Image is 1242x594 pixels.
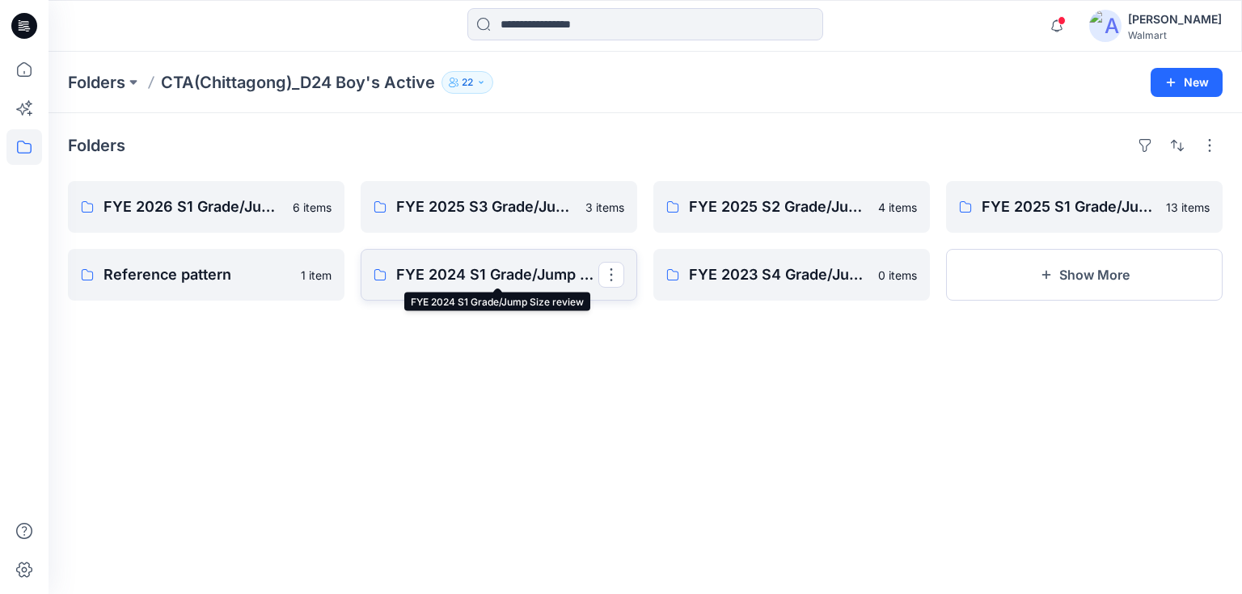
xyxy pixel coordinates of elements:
h4: Folders [68,136,125,155]
p: 6 items [293,199,332,216]
a: Folders [68,71,125,94]
a: FYE 2024 S1 Grade/Jump Size review [361,249,637,301]
p: FYE 2024 S1 Grade/Jump Size review [396,263,598,286]
a: FYE 2025 S2 Grade/Jump size review4 items [653,181,930,233]
a: FYE 2023 S4 Grade/Jump Size review CTA Active0 items [653,249,930,301]
p: 22 [462,74,473,91]
p: 1 item [301,267,332,284]
p: 13 items [1166,199,1210,216]
p: CTA(Chittagong)_D24 Boy's Active [161,71,435,94]
p: Reference pattern [103,263,291,286]
a: FYE 2025 S1 Grade/Jump Sizes13 items [946,181,1223,233]
p: FYE 2026 S1 Grade/Jump Sizes [103,196,283,218]
button: New [1151,68,1223,97]
p: FYE 2023 S4 Grade/Jump Size review CTA Active [689,263,868,286]
p: 3 items [585,199,624,216]
a: FYE 2026 S1 Grade/Jump Sizes6 items [68,181,344,233]
button: Show More [946,249,1223,301]
p: FYE 2025 S2 Grade/Jump size review [689,196,868,218]
p: 0 items [878,267,917,284]
div: Walmart [1128,29,1222,41]
button: 22 [441,71,493,94]
p: 4 items [878,199,917,216]
p: FYE 2025 S3 Grade/Jump size review [396,196,576,218]
a: FYE 2025 S3 Grade/Jump size review3 items [361,181,637,233]
div: [PERSON_NAME] [1128,10,1222,29]
a: Reference pattern1 item [68,249,344,301]
p: FYE 2025 S1 Grade/Jump Sizes [982,196,1156,218]
img: avatar [1089,10,1122,42]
